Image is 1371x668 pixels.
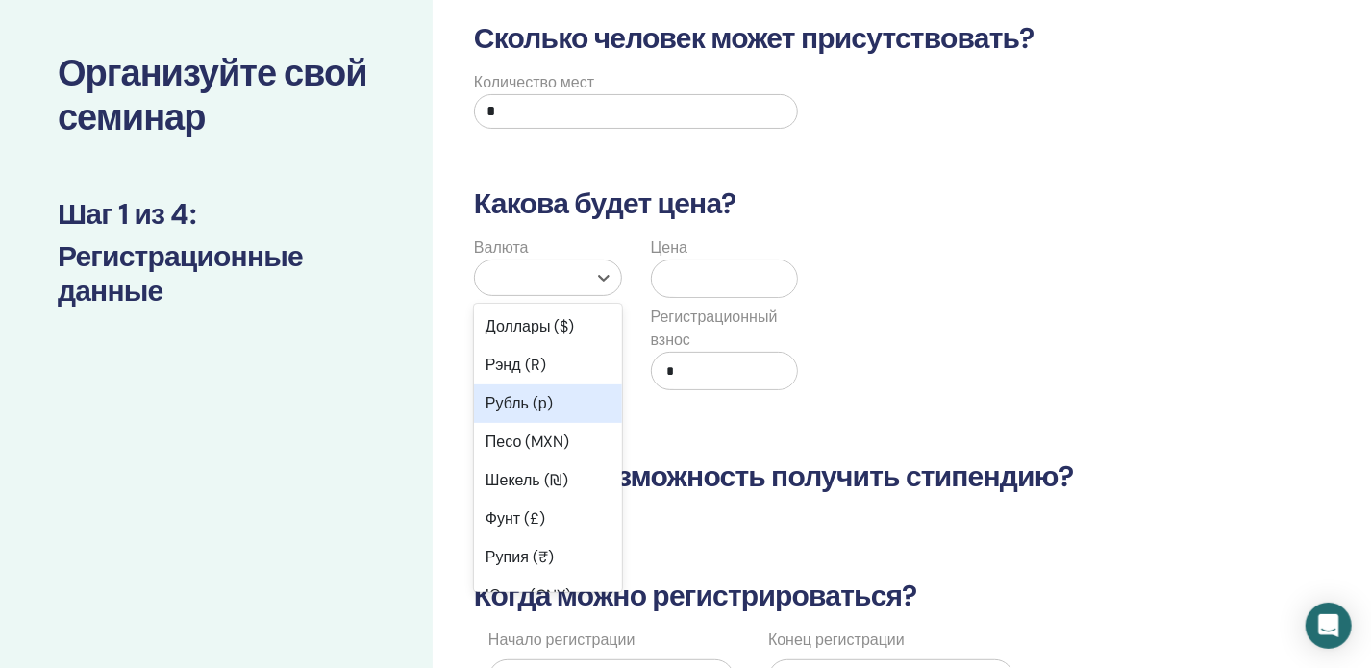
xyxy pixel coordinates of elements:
[651,237,687,258] font: Цена
[474,577,917,614] font: Когда можно регистрироваться?
[486,470,568,490] font: Шекель (₪)
[486,585,571,606] font: Юань (CNY)
[474,458,1073,495] font: Есть ли возможность получить стипендию?
[768,630,905,650] font: Конец регистрации
[58,49,367,141] font: Организуйте свой семинар
[58,237,303,309] font: Регистрационные данные
[486,316,575,336] font: Доллары ($)
[474,237,529,258] font: Валюта
[486,508,545,529] font: Фунт (£)
[58,195,189,233] font: Шаг 1 из 4
[189,195,196,233] font: :
[474,72,594,92] font: Количество мест
[486,547,554,567] font: Рупия (₹)
[474,19,1034,57] font: Сколько человек может присутствовать?
[486,355,546,375] font: Рэнд (R)
[651,307,778,350] font: Регистрационный взнос
[1306,603,1352,649] div: Открытый Интерком Мессенджер
[488,630,635,650] font: Начало регистрации
[486,393,553,413] font: Рубль (р)
[474,185,736,222] font: Какова будет цена?
[486,432,569,452] font: Песо (MXN)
